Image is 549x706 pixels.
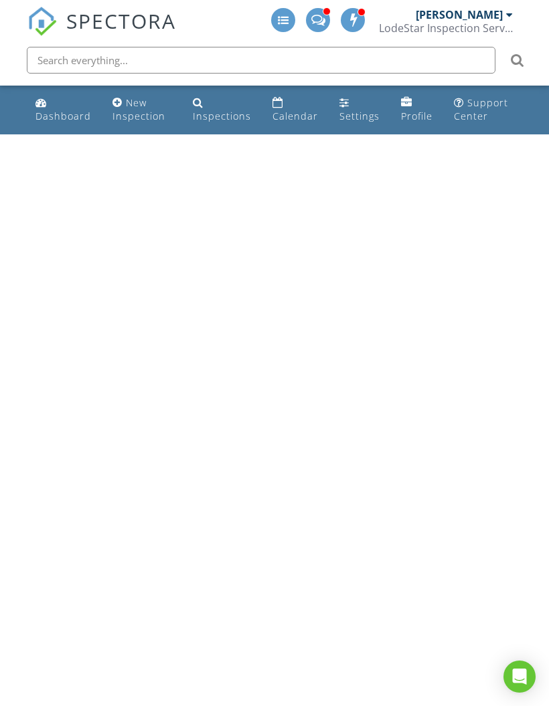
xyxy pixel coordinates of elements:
a: Dashboard [30,91,96,129]
a: Settings [334,91,385,129]
img: The Best Home Inspection Software - Spectora [27,7,57,36]
div: Calendar [272,110,318,122]
a: Calendar [267,91,323,129]
div: Dashboard [35,110,91,122]
input: Search everything... [27,47,495,74]
div: Settings [339,110,380,122]
a: New Inspection [107,91,177,129]
div: New Inspection [112,96,165,122]
a: Profile [396,91,438,129]
div: Profile [401,110,433,122]
div: Inspections [193,110,251,122]
a: Support Center [449,91,519,129]
div: Support Center [454,96,508,122]
div: Open Intercom Messenger [503,661,536,693]
div: [PERSON_NAME] [416,8,503,21]
div: LodeStar Inspection Services [379,21,513,35]
span: SPECTORA [66,7,176,35]
a: Inspections [187,91,256,129]
a: SPECTORA [27,18,176,46]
